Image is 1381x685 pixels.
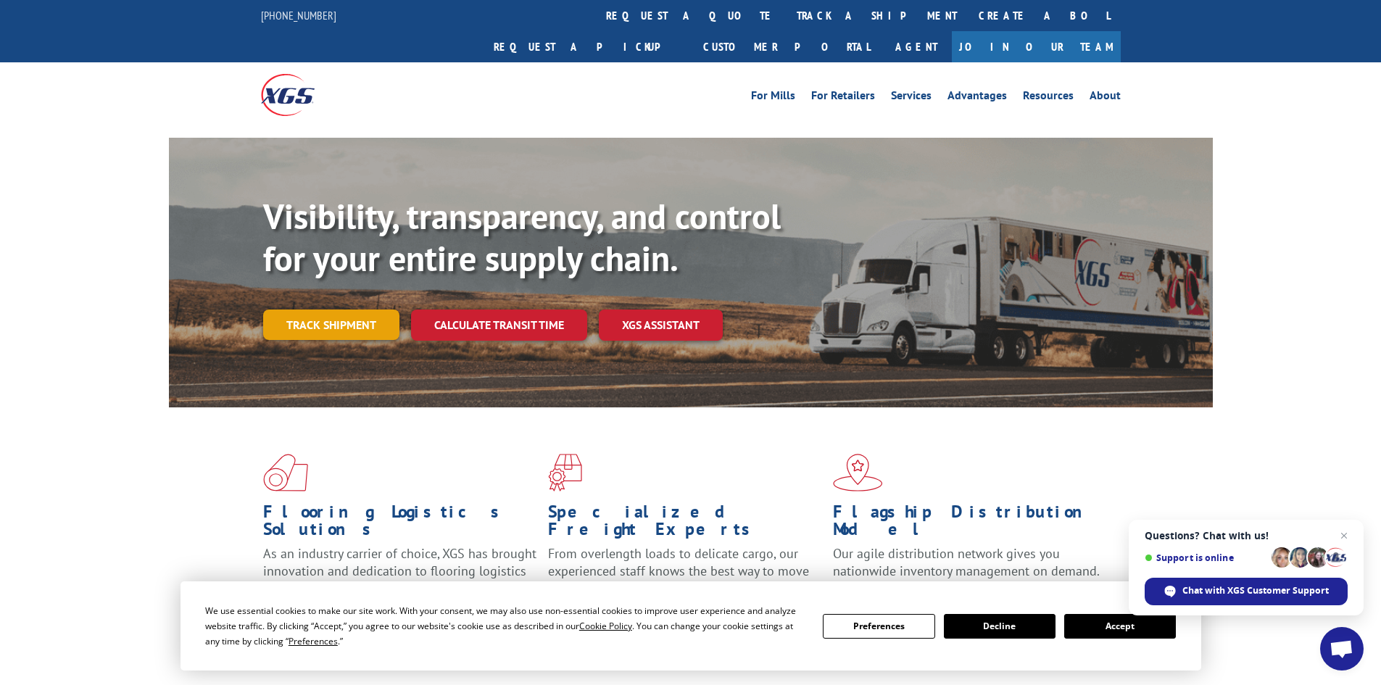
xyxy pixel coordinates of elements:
img: xgs-icon-flagship-distribution-model-red [833,454,883,491]
b: Visibility, transparency, and control for your entire supply chain. [263,194,781,281]
a: Advantages [947,90,1007,106]
p: From overlength loads to delicate cargo, our experienced staff knows the best way to move your fr... [548,545,822,610]
span: Our agile distribution network gives you nationwide inventory management on demand. [833,545,1100,579]
a: Calculate transit time [411,310,587,341]
div: Cookie Consent Prompt [181,581,1201,671]
a: Services [891,90,932,106]
div: Open chat [1320,627,1364,671]
button: Decline [944,614,1056,639]
a: Resources [1023,90,1074,106]
img: xgs-icon-focused-on-flooring-red [548,454,582,491]
a: Agent [881,31,952,62]
span: Support is online [1145,552,1266,563]
a: Request a pickup [483,31,692,62]
a: About [1090,90,1121,106]
span: As an industry carrier of choice, XGS has brought innovation and dedication to flooring logistics... [263,545,536,597]
button: Preferences [823,614,934,639]
div: Chat with XGS Customer Support [1145,578,1348,605]
a: Customer Portal [692,31,881,62]
a: For Mills [751,90,795,106]
img: xgs-icon-total-supply-chain-intelligence-red [263,454,308,491]
span: Chat with XGS Customer Support [1182,584,1329,597]
button: Accept [1064,614,1176,639]
a: For Retailers [811,90,875,106]
a: [PHONE_NUMBER] [261,8,336,22]
a: Join Our Team [952,31,1121,62]
a: XGS ASSISTANT [599,310,723,341]
span: Cookie Policy [579,620,632,632]
h1: Specialized Freight Experts [548,503,822,545]
h1: Flooring Logistics Solutions [263,503,537,545]
span: Preferences [289,635,338,647]
span: Questions? Chat with us! [1145,530,1348,541]
a: Track shipment [263,310,399,340]
div: We use essential cookies to make our site work. With your consent, we may also use non-essential ... [205,603,805,649]
span: Close chat [1335,527,1353,544]
h1: Flagship Distribution Model [833,503,1107,545]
